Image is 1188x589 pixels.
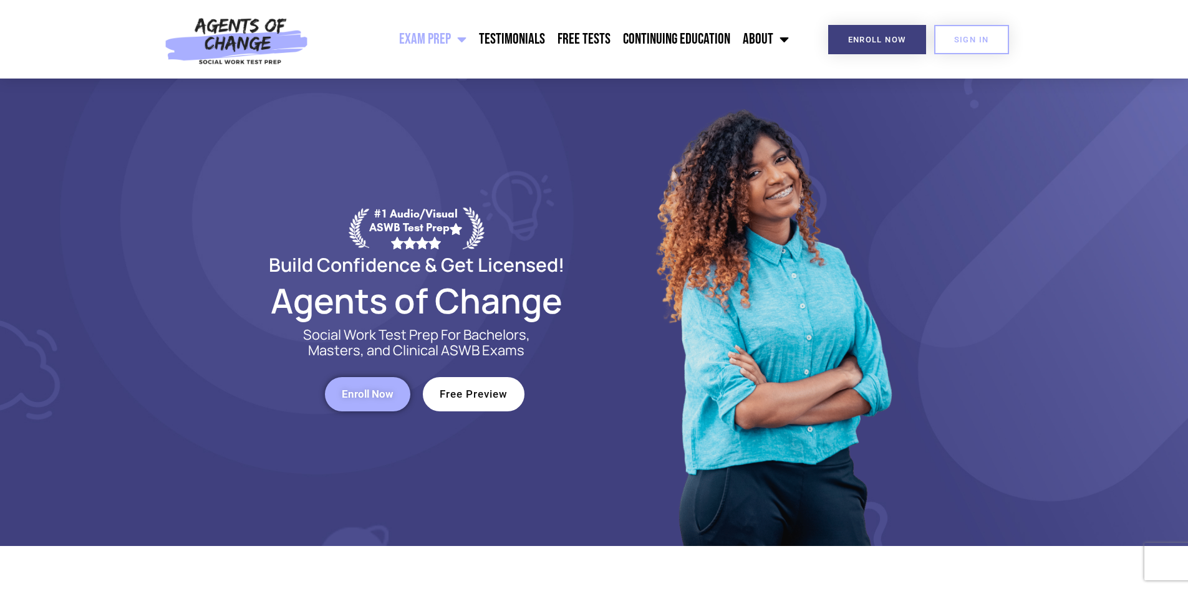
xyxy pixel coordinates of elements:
[647,79,897,546] img: Website Image 1 (1)
[325,377,410,411] a: Enroll Now
[315,24,795,55] nav: Menu
[848,36,906,44] span: Enroll Now
[954,36,989,44] span: SIGN IN
[289,327,544,358] p: Social Work Test Prep For Bachelors, Masters, and Clinical ASWB Exams
[828,25,926,54] a: Enroll Now
[736,24,795,55] a: About
[369,207,463,249] div: #1 Audio/Visual ASWB Test Prep
[239,256,594,274] h2: Build Confidence & Get Licensed!
[551,24,617,55] a: Free Tests
[934,25,1009,54] a: SIGN IN
[239,286,594,315] h2: Agents of Change
[440,389,508,400] span: Free Preview
[393,24,473,55] a: Exam Prep
[423,377,524,411] a: Free Preview
[617,24,736,55] a: Continuing Education
[342,389,394,400] span: Enroll Now
[473,24,551,55] a: Testimonials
